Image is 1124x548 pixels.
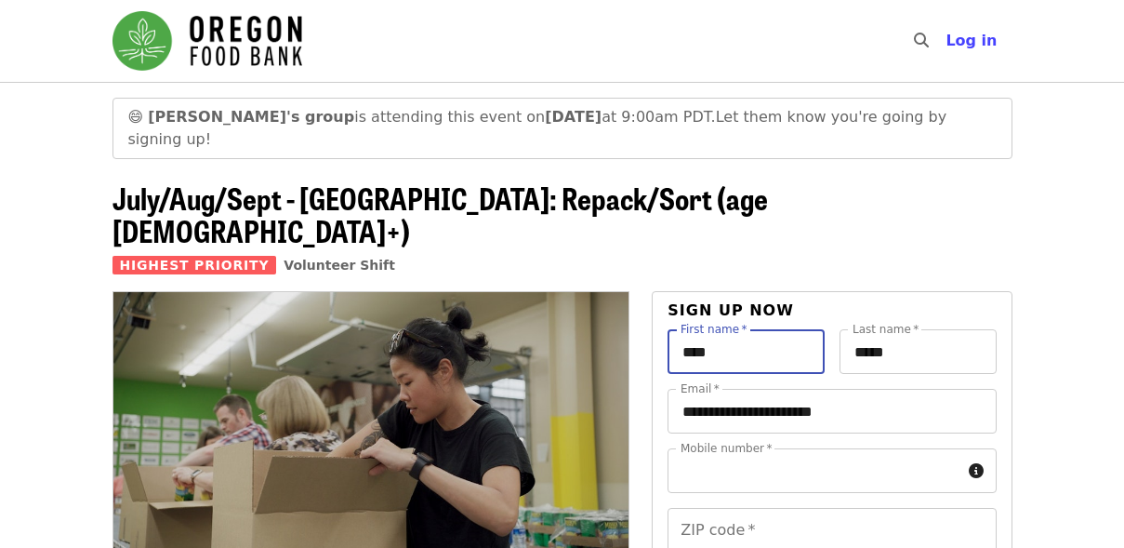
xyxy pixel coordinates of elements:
span: Sign up now [668,301,794,319]
label: Email [681,383,720,394]
span: grinning face emoji [128,108,144,126]
span: Log in [945,32,997,49]
a: Volunteer Shift [284,258,395,273]
span: is attending this event on at 9:00am PDT. [148,108,715,126]
input: Last name [840,329,997,374]
span: July/Aug/Sept - [GEOGRAPHIC_DATA]: Repack/Sort (age [DEMOGRAPHIC_DATA]+) [112,176,768,252]
i: circle-info icon [969,462,984,480]
img: Oregon Food Bank - Home [112,11,302,71]
input: Search [940,19,955,63]
i: search icon [914,32,929,49]
label: Last name [853,324,919,335]
label: Mobile number [681,443,772,454]
label: First name [681,324,747,335]
button: Log in [931,22,1012,60]
input: Email [668,389,996,434]
input: First name [668,329,825,374]
input: Mobile number [668,448,960,493]
strong: [DATE] [545,108,602,126]
strong: [PERSON_NAME]'s group [148,108,354,126]
span: Highest Priority [112,256,277,274]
